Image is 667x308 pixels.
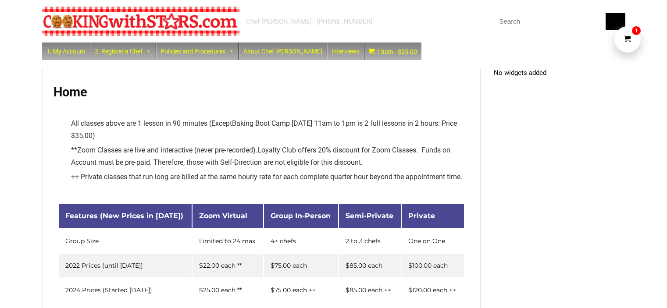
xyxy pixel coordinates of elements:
[606,13,625,30] button: Search
[156,42,239,60] a: Policies and Procedures
[71,117,465,142] li: All classes above are 1 lesson in 90 minutes (Except
[408,212,435,220] span: Private
[71,144,465,169] li: ** Loyalty Club offers 20% discount for Zoom Classes. Funds on Account must be pre-paid. Therefor...
[199,212,247,220] span: Zoom Virtual
[65,262,185,269] div: 2022 Prices (until [DATE])
[614,26,641,53] a: Cart1
[65,287,185,293] div: 2024 Prices (Started [DATE])
[271,238,332,244] div: 4+ chefs
[346,212,393,220] span: Semi-Private
[376,43,393,60] span: 1 item
[271,262,332,269] div: $75.00 each
[199,238,256,244] div: Limited to 24 max
[246,17,372,26] div: Chef [PERSON_NAME] - [PHONE_NUMBER]
[65,238,185,244] div: Group Size
[408,287,457,293] div: $120.00 each ++
[632,26,641,35] span: 1
[408,262,457,269] div: $100.00 each
[271,287,332,293] div: $75.00 each ++
[239,42,327,60] a: About Chef [PERSON_NAME]
[408,238,457,244] div: One on One
[90,42,156,60] a: 2. Register a Chef
[346,238,394,244] div: 2 to 3 chefs
[65,212,183,220] span: Features (New Prices in [DATE])
[346,262,394,269] div: $85.00 each
[42,7,239,36] img: Chef Paula's Cooking With Stars
[393,43,417,60] span: $25.00
[71,119,457,140] span: Baking Boot Camp [DATE] 11am to 1pm is 2 full lessons in 2 hours: Price $35.00)
[71,171,465,183] li: ++ Private classes that run long are billed at the same hourly rate for each complete quarter hou...
[364,42,422,60] a: Cart1 item$25.00
[199,262,256,269] div: $22.00 each **
[327,42,364,60] a: Interviews
[494,69,625,77] p: No widgets added
[369,48,377,55] i: Cart
[494,13,625,30] input: Search
[42,42,90,60] a: 1. My Account
[271,212,331,220] span: Group In-Person
[77,146,257,154] span: Zoom Classes are live and interactive (never pre-recorded).
[624,35,631,43] i: Cart
[199,287,256,293] div: $25.00 each **
[54,85,469,99] h1: Home
[346,287,394,293] div: $85.00 each ++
